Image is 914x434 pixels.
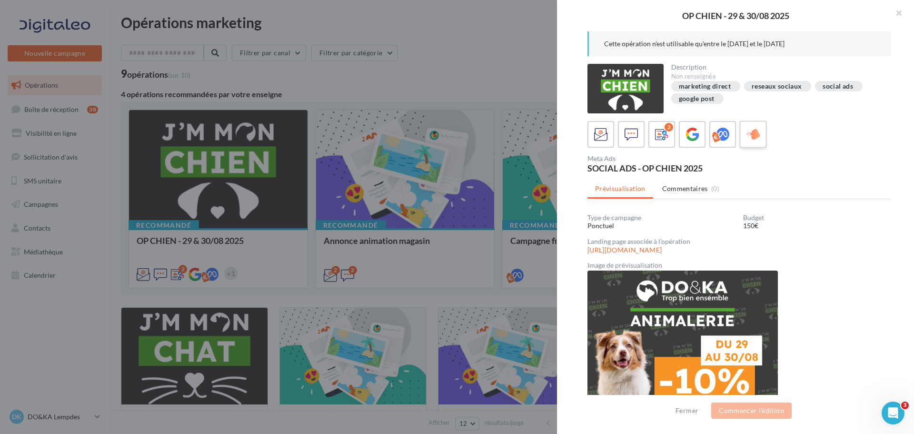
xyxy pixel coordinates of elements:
[587,262,891,269] div: Image de prévisualisation
[672,405,702,416] button: Fermer
[587,238,891,245] div: Landing page associée à l'opération
[823,83,853,90] div: social ads
[743,214,891,221] div: Budget
[679,83,731,90] div: marketing direct
[662,184,708,193] span: Commentaires
[665,123,673,131] div: 2
[711,403,792,419] button: Commencer l'édition
[587,155,735,162] div: Meta Ads
[679,95,715,102] div: google post
[572,11,899,20] div: OP CHIEN - 29 & 30/08 2025
[587,221,735,231] div: Ponctuel
[587,246,662,254] a: [URL][DOMAIN_NAME]
[671,64,884,71] div: Description
[752,83,802,90] div: reseaux sociaux
[587,164,735,172] div: SOCIAL ADS - OP CHIEN 2025
[882,402,904,424] iframe: Intercom live chat
[711,185,719,192] span: (0)
[587,214,735,221] div: Type de campagne
[604,39,876,49] p: Cette opération n'est utilisable qu'entre le [DATE] et le [DATE]
[743,221,891,231] div: 150€
[671,72,884,81] div: Non renseignée
[901,402,909,409] span: 3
